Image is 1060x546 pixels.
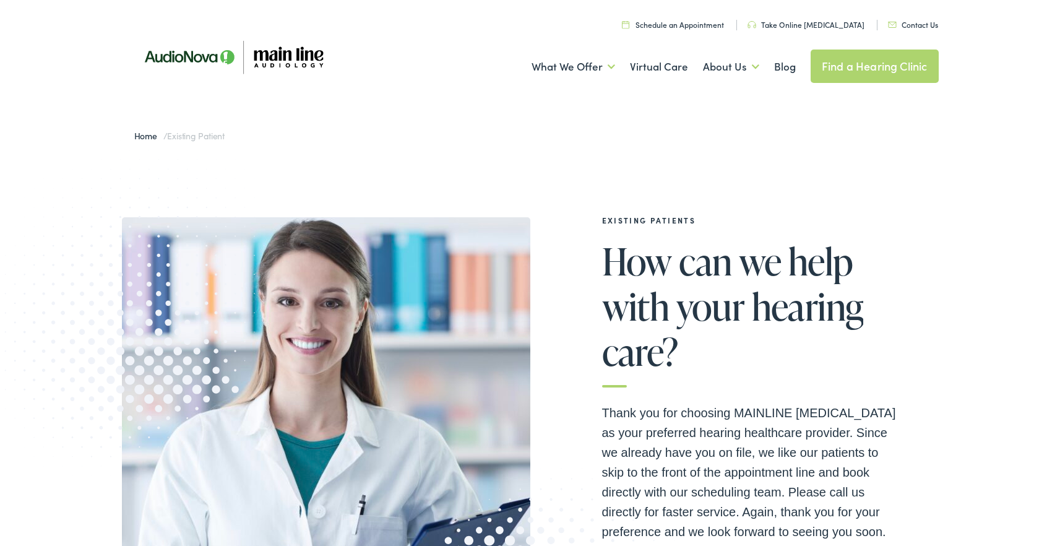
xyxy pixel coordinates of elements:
[888,22,897,28] img: utility icon
[739,241,782,282] span: we
[602,241,672,282] span: How
[676,286,745,327] span: your
[752,286,864,327] span: hearing
[167,129,224,142] span: Existing Patient
[888,19,938,30] a: Contact Us
[532,44,615,90] a: What We Offer
[602,216,899,225] h2: EXISTING PATIENTS
[622,19,724,30] a: Schedule an Appointment
[811,50,939,83] a: Find a Hearing Clinic
[774,44,796,90] a: Blog
[134,129,225,142] span: /
[630,44,688,90] a: Virtual Care
[602,403,899,542] p: Thank you for choosing MAINLINE [MEDICAL_DATA] as your preferred hearing healthcare provider. Sin...
[788,241,853,282] span: help
[134,129,163,142] a: Home
[703,44,759,90] a: About Us
[602,286,670,327] span: with
[748,21,756,28] img: utility icon
[622,20,629,28] img: utility icon
[679,241,731,282] span: can
[602,331,678,372] span: care?
[748,19,864,30] a: Take Online [MEDICAL_DATA]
